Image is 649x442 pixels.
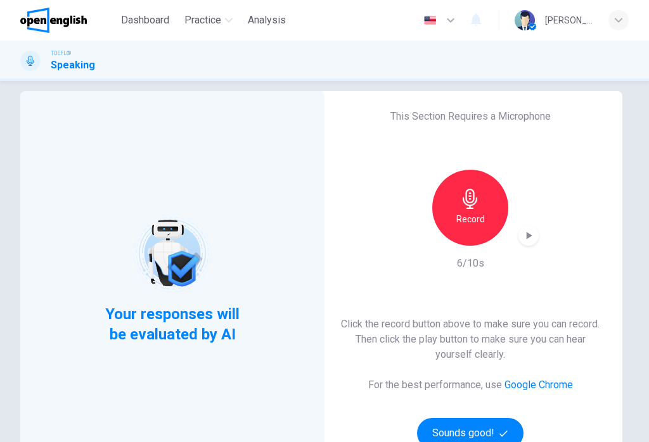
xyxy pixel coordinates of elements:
[96,304,250,344] span: Your responses will be evaluated by AI
[368,377,573,393] h6: For the best performance, use
[248,13,286,28] span: Analysis
[121,13,169,28] span: Dashboard
[422,16,438,25] img: en
[116,9,174,32] button: Dashboard
[243,9,291,32] button: Analysis
[432,170,508,246] button: Record
[457,256,484,271] h6: 6/10s
[338,317,602,362] h6: Click the record button above to make sure you can record. Then click the play button to make sur...
[545,13,593,28] div: [PERSON_NAME]
[51,58,95,73] h1: Speaking
[184,13,221,28] span: Practice
[20,8,116,33] a: OpenEnglish logo
[132,213,212,293] img: robot icon
[504,379,573,391] a: Google Chrome
[20,8,87,33] img: OpenEnglish logo
[515,10,535,30] img: Profile picture
[390,109,551,124] h6: This Section Requires a Microphone
[179,9,238,32] button: Practice
[456,212,485,227] h6: Record
[51,49,71,58] span: TOEFL®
